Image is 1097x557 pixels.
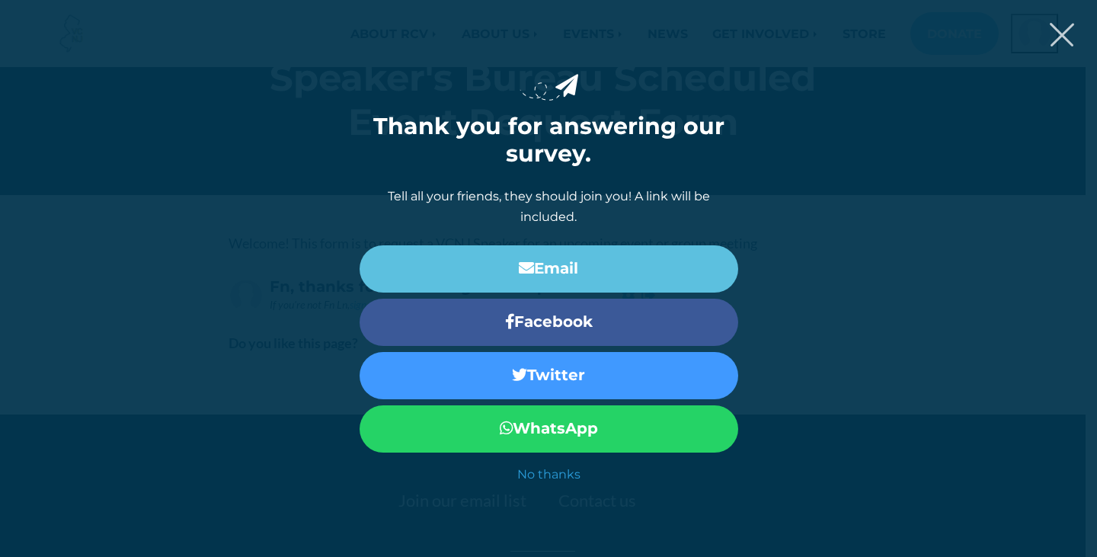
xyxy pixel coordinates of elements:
[360,465,738,483] a: No thanks
[360,299,738,346] a: Facebook
[360,186,738,227] p: Tell all your friends, they should join you! A link will be included.
[360,113,738,168] h1: Thank you for answering our survey.
[360,245,738,293] a: Email
[1050,23,1074,46] button: Close
[360,352,738,399] a: Twitter
[360,405,738,453] a: WhatsApp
